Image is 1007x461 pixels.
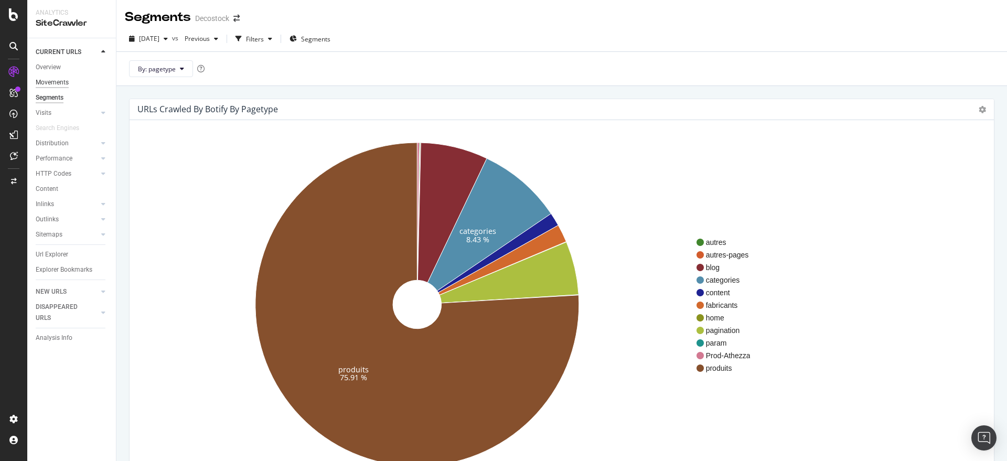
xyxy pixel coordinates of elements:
[180,30,222,47] button: Previous
[36,249,109,260] a: Url Explorer
[36,62,61,73] div: Overview
[36,302,89,324] div: DISAPPEARED URLS
[36,199,98,210] a: Inlinks
[36,47,81,58] div: CURRENT URLS
[36,264,109,275] a: Explorer Bookmarks
[36,138,69,149] div: Distribution
[706,262,751,273] span: blog
[137,102,278,116] h4: URLs Crawled By Botify By pagetype
[125,30,172,47] button: [DATE]
[36,47,98,58] a: CURRENT URLS
[36,138,98,149] a: Distribution
[36,286,67,297] div: NEW URLS
[195,13,229,24] div: Decostock
[36,214,59,225] div: Outlinks
[36,123,79,134] div: Search Engines
[36,77,69,88] div: Movements
[706,363,751,373] span: produits
[36,92,109,103] a: Segments
[36,62,109,73] a: Overview
[36,168,71,179] div: HTTP Codes
[706,313,751,323] span: home
[139,34,159,43] span: 2025 Oct. 8th
[231,30,276,47] button: Filters
[233,15,240,22] div: arrow-right-arrow-left
[125,8,191,26] div: Segments
[338,364,369,374] text: produits
[36,92,63,103] div: Segments
[180,34,210,43] span: Previous
[36,77,109,88] a: Movements
[466,234,489,244] text: 8.43 %
[36,8,108,17] div: Analytics
[301,35,330,44] span: Segments
[129,60,193,77] button: By: pagetype
[36,286,98,297] a: NEW URLS
[36,108,98,119] a: Visits
[459,226,496,236] text: categories
[36,184,109,195] a: Content
[36,333,72,344] div: Analysis Info
[706,325,751,336] span: pagination
[36,229,98,240] a: Sitemaps
[340,372,367,382] text: 75.91 %
[36,17,108,29] div: SiteCrawler
[36,184,58,195] div: Content
[172,34,180,42] span: vs
[36,168,98,179] a: HTTP Codes
[36,302,98,324] a: DISAPPEARED URLS
[36,108,51,119] div: Visits
[36,333,109,344] a: Analysis Info
[36,153,72,164] div: Performance
[706,237,751,248] span: autres
[36,153,98,164] a: Performance
[706,350,751,361] span: Prod-Athezza
[706,300,751,310] span: fabricants
[36,123,90,134] a: Search Engines
[706,287,751,298] span: content
[979,106,986,113] i: Options
[36,229,62,240] div: Sitemaps
[285,30,335,47] button: Segments
[971,425,997,451] div: Open Intercom Messenger
[706,250,751,260] span: autres-pages
[36,249,68,260] div: Url Explorer
[36,264,92,275] div: Explorer Bookmarks
[138,65,176,73] span: By: pagetype
[36,214,98,225] a: Outlinks
[706,338,751,348] span: param
[246,35,264,44] div: Filters
[706,275,751,285] span: categories
[36,199,54,210] div: Inlinks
